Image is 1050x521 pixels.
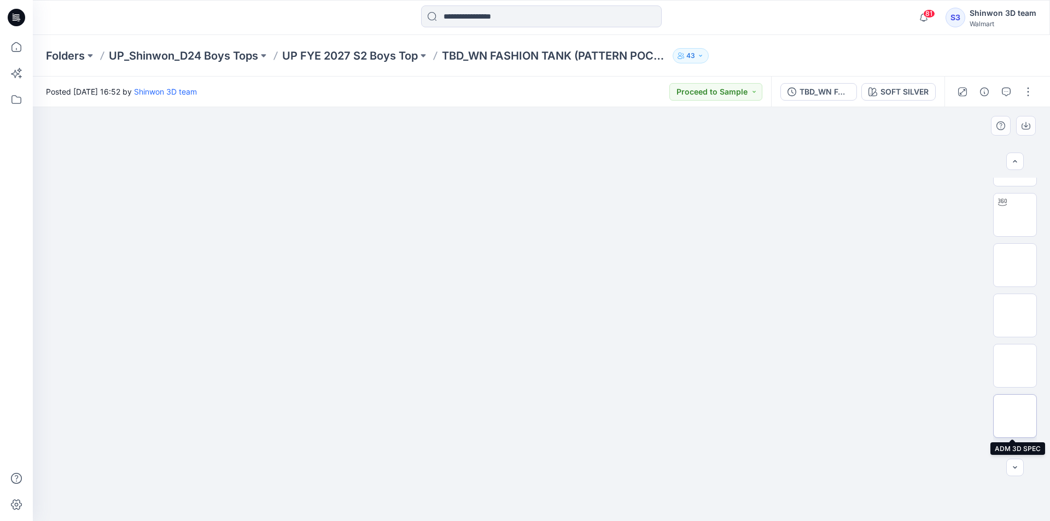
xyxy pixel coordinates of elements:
a: UP FYE 2027 S2 Boys Top [282,48,418,63]
span: Posted [DATE] 16:52 by [46,86,197,97]
button: Details [976,83,993,101]
div: Shinwon 3D team [970,7,1036,20]
a: Folders [46,48,85,63]
button: SOFT SILVER [861,83,936,101]
button: 43 [673,48,709,63]
div: Walmart [970,20,1036,28]
a: UP_Shinwon_D24 Boys Tops [109,48,258,63]
div: SOFT SILVER [880,86,929,98]
div: TBD_WN FASHION TANK (PATTERN POCKET CONTR BINDING) [800,86,850,98]
p: TBD_WN FASHION TANK (PATTERN POCKET CONTR BINDING) [442,48,668,63]
button: TBD_WN FASHION TANK (PATTERN POCKET CONTR BINDING) [780,83,857,101]
div: S3 [946,8,965,27]
span: 81 [923,9,935,18]
p: 43 [686,50,695,62]
a: Shinwon 3D team [134,87,197,96]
